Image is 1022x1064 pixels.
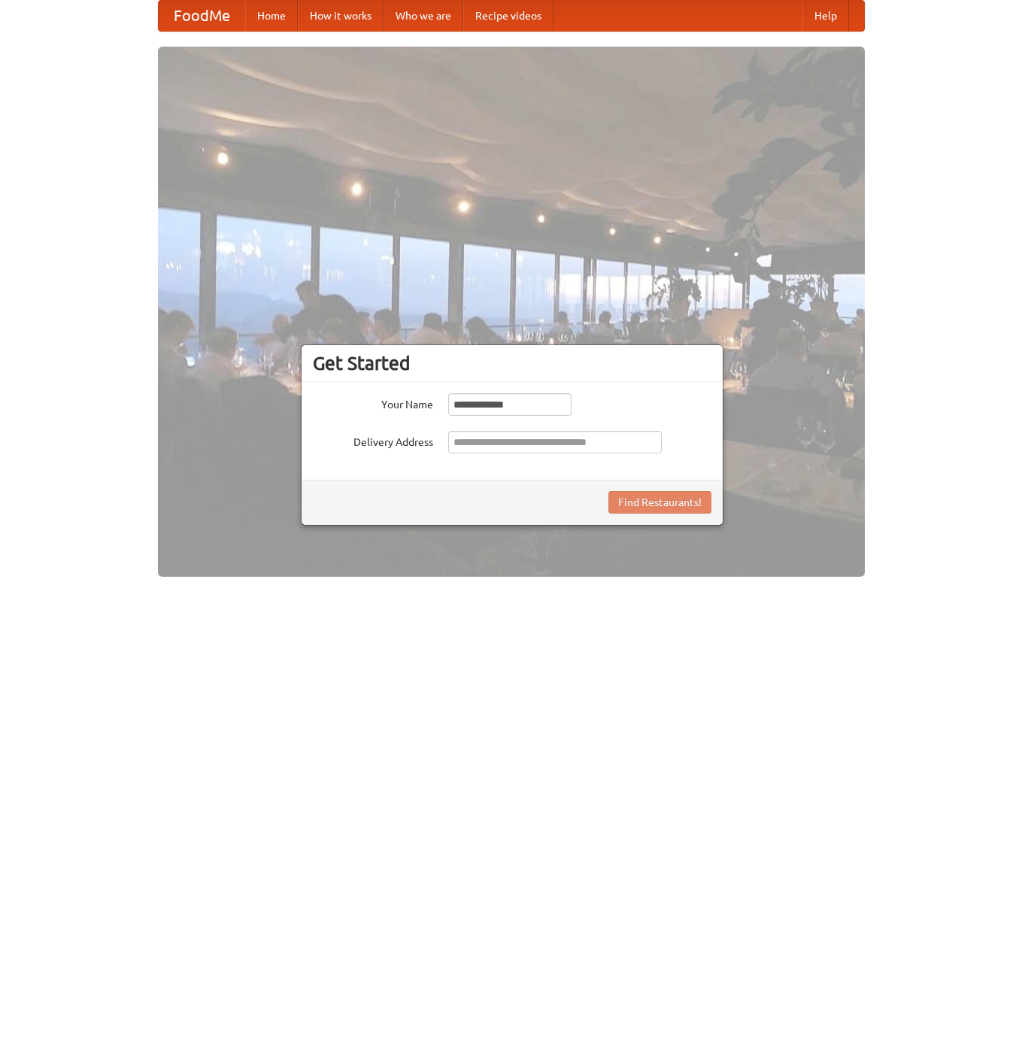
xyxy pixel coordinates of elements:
[159,1,245,31] a: FoodMe
[313,431,433,450] label: Delivery Address
[608,491,711,514] button: Find Restaurants!
[298,1,384,31] a: How it works
[245,1,298,31] a: Home
[313,393,433,412] label: Your Name
[313,352,711,374] h3: Get Started
[463,1,553,31] a: Recipe videos
[384,1,463,31] a: Who we are
[802,1,849,31] a: Help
